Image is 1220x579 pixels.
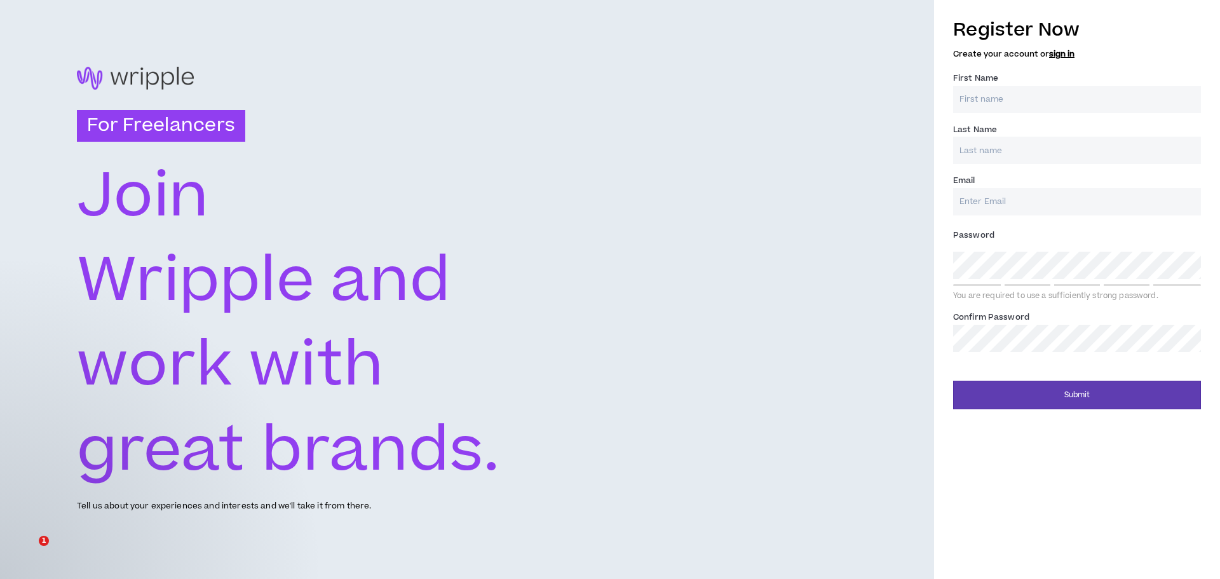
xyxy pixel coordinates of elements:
text: work with [77,322,383,410]
iframe: Intercom notifications message [10,456,264,545]
text: great brands. [77,407,501,495]
h3: Register Now [953,17,1201,43]
iframe: Intercom live chat [13,536,43,566]
span: 1 [39,536,49,546]
text: Join [77,153,210,241]
div: You are required to use a sufficiently strong password. [953,291,1201,301]
label: Last Name [953,119,997,140]
input: First name [953,86,1201,113]
span: Password [953,229,994,241]
h5: Create your account or [953,50,1201,58]
button: Submit [953,381,1201,409]
text: Wripple and [77,237,452,325]
input: Last name [953,137,1201,164]
a: sign in [1049,48,1074,60]
label: Confirm Password [953,307,1029,327]
h3: For Freelancers [77,110,245,142]
label: First Name [953,68,998,88]
label: Email [953,170,975,191]
input: Enter Email [953,188,1201,215]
